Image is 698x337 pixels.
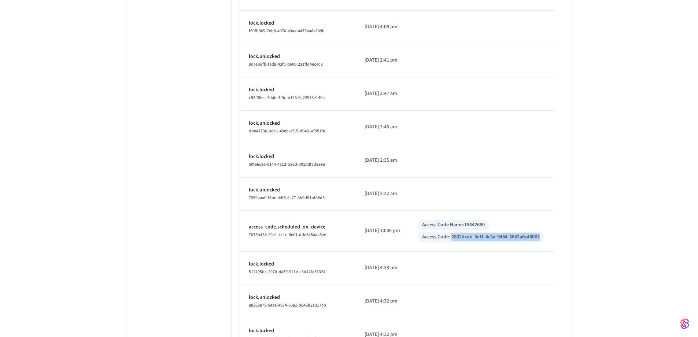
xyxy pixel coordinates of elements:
span: 9c7eb8fb-fad9-43fc-b600-2a1ffd4ec4c3 [249,61,323,67]
p: [DATE] 2:46 am [365,123,400,131]
span: db041736-bdc1-49eb-af15-d0401ef951fa [249,128,325,134]
p: [DATE] 4:32 pm [365,297,400,305]
p: [DATE] 10:06 pm [365,227,400,235]
p: lock.unlocked [249,186,347,194]
p: [DATE] 2:32 am [365,190,400,198]
p: lock.locked [249,260,347,268]
span: f60fb069-7eb8-4070-a9ae-a475ea6e209b [249,28,325,34]
p: [DATE] 2:47 am [365,90,400,98]
span: e8368e75-5eae-4974-86a1-b846b2e317cb [249,302,326,308]
p: [DATE] 4:33 pm [365,264,400,272]
p: lock.unlocked [249,53,347,61]
p: lock.locked [249,153,347,161]
span: 7959aaa0-f6be-44f8-8c77-8b9d51bf88d5 [249,195,325,201]
div: Access Code Name: 15442690 [422,221,485,229]
span: 7075b438-29e1-4c1c-8e01-dde645aaa5ee [249,232,326,238]
div: Access Code: 2832dcdd-3ef1-4c3a-9484-5642a6c48063 [422,233,540,241]
p: [DATE] 2:41 pm [365,56,400,64]
span: c93f35ec-7dab-4f3c-b126-6c22573e140a [249,95,325,101]
span: 50fe6c96-6144-4312-b86d-001d3f7d8e9a [249,161,325,168]
img: SeamLogoGradient.69752ec5.svg [680,318,689,330]
p: [DATE] 4:06 pm [365,23,400,31]
span: 512495dc-297d-4a79-921e-c3d42fe53324 [249,269,325,275]
p: lock.locked [249,19,347,27]
p: [DATE] 2:35 am [365,157,400,164]
p: access_code.scheduled_on_device [249,223,347,231]
p: lock.locked [249,86,347,94]
p: lock.unlocked [249,120,347,127]
p: lock.unlocked [249,294,347,301]
p: lock.locked [249,327,347,335]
